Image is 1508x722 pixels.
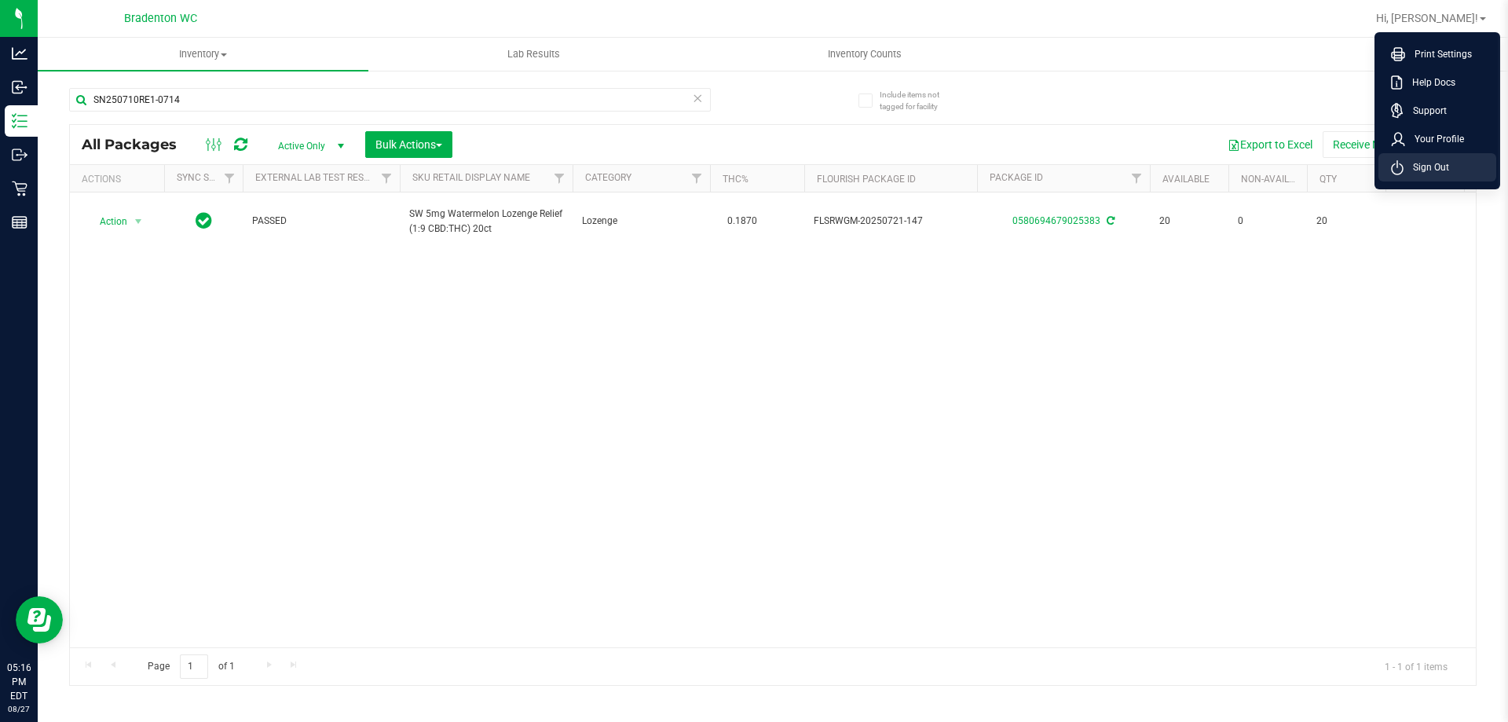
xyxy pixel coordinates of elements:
[365,131,452,158] button: Bulk Actions
[880,89,958,112] span: Include items not tagged for facility
[12,113,27,129] inline-svg: Inventory
[1403,75,1455,90] span: Help Docs
[7,703,31,715] p: 08/27
[585,172,631,183] a: Category
[412,172,530,183] a: Sku Retail Display Name
[1012,215,1100,226] a: 0580694679025383
[374,165,400,192] a: Filter
[1323,131,1452,158] button: Receive Non-Cannabis
[180,654,208,679] input: 1
[1391,75,1490,90] a: Help Docs
[7,661,31,703] p: 05:16 PM EDT
[129,211,148,233] span: select
[12,214,27,230] inline-svg: Reports
[69,88,711,112] input: Search Package ID, Item Name, SKU, Lot or Part Number...
[134,654,247,679] span: Page of 1
[582,214,701,229] span: Lozenge
[817,174,916,185] a: Flourish Package ID
[12,181,27,196] inline-svg: Retail
[1405,131,1464,147] span: Your Profile
[16,596,63,643] iframe: Resource center
[1391,103,1490,119] a: Support
[1405,46,1472,62] span: Print Settings
[1104,215,1115,226] span: Sync from Compliance System
[684,165,710,192] a: Filter
[375,138,442,151] span: Bulk Actions
[719,210,765,233] span: 0.1870
[1162,174,1210,185] a: Available
[38,38,368,71] a: Inventory
[1319,174,1337,185] a: Qty
[486,47,581,61] span: Lab Results
[1238,214,1298,229] span: 0
[1376,12,1478,24] span: Hi, [PERSON_NAME]!
[1404,103,1447,119] span: Support
[692,88,703,108] span: Clear
[124,12,197,25] span: Bradenton WC
[699,38,1030,71] a: Inventory Counts
[807,47,923,61] span: Inventory Counts
[814,214,968,229] span: FLSRWGM-20250721-147
[177,172,237,183] a: Sync Status
[255,172,379,183] a: External Lab Test Result
[990,172,1043,183] a: Package ID
[1241,174,1311,185] a: Non-Available
[1159,214,1219,229] span: 20
[82,136,192,153] span: All Packages
[217,165,243,192] a: Filter
[1404,159,1449,175] span: Sign Out
[1316,214,1376,229] span: 20
[368,38,699,71] a: Lab Results
[38,47,368,61] span: Inventory
[86,211,128,233] span: Action
[82,174,158,185] div: Actions
[12,46,27,61] inline-svg: Analytics
[409,207,563,236] span: SW 5mg Watermelon Lozenge Relief (1:9 CBD:THC) 20ct
[196,210,212,232] span: In Sync
[12,147,27,163] inline-svg: Outbound
[1372,654,1460,678] span: 1 - 1 of 1 items
[1378,153,1496,181] li: Sign Out
[252,214,390,229] span: PASSED
[547,165,573,192] a: Filter
[1124,165,1150,192] a: Filter
[723,174,749,185] a: THC%
[12,79,27,95] inline-svg: Inbound
[1217,131,1323,158] button: Export to Excel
